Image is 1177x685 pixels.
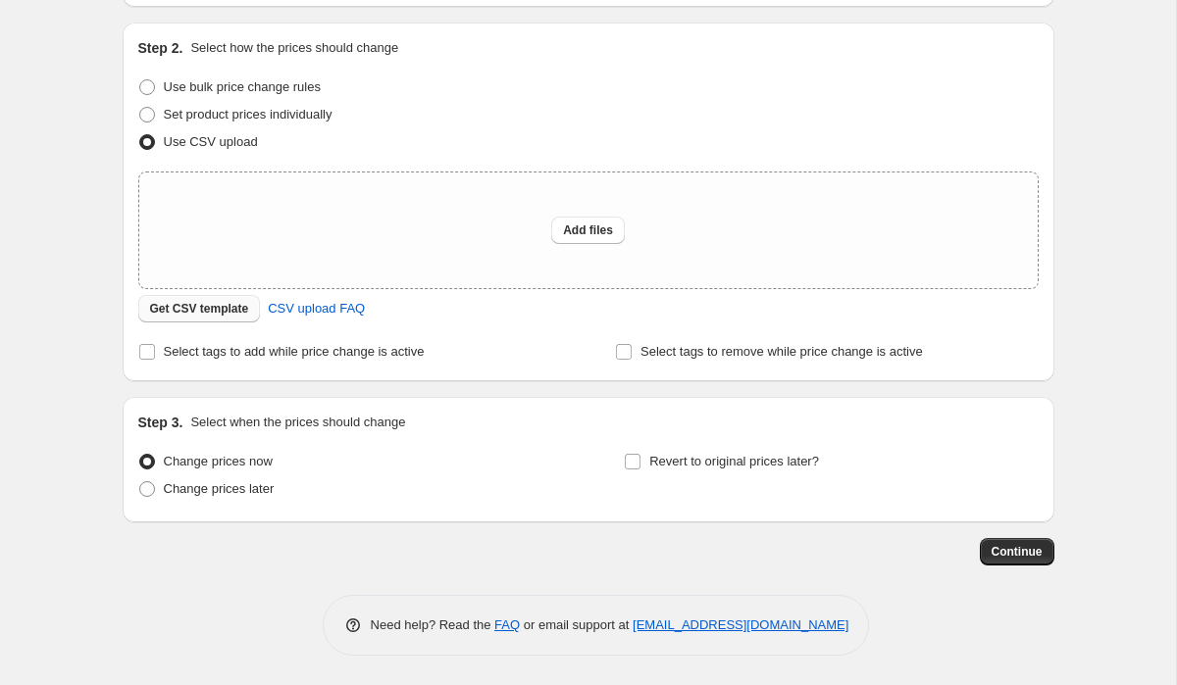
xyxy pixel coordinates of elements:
span: Change prices now [164,454,273,468]
p: Select when the prices should change [190,413,405,432]
span: Set product prices individually [164,107,333,122]
span: or email support at [520,617,633,632]
button: Continue [980,538,1054,565]
h2: Step 3. [138,413,183,432]
button: Get CSV template [138,295,261,322]
p: Select how the prices should change [190,38,398,58]
span: Select tags to add while price change is active [164,344,425,359]
span: Use bulk price change rules [164,79,321,94]
a: [EMAIL_ADDRESS][DOMAIN_NAME] [633,617,848,632]
a: CSV upload FAQ [256,293,377,324]
a: FAQ [494,617,520,632]
span: Use CSV upload [164,134,258,149]
span: Continue [992,544,1043,560]
span: Add files [563,222,613,238]
h2: Step 2. [138,38,183,58]
span: Revert to original prices later? [649,454,819,468]
span: Select tags to remove while price change is active [640,344,923,359]
span: Need help? Read the [371,617,495,632]
span: Change prices later [164,481,275,496]
span: CSV upload FAQ [268,299,365,318]
span: Get CSV template [150,301,249,317]
button: Add files [551,217,625,244]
